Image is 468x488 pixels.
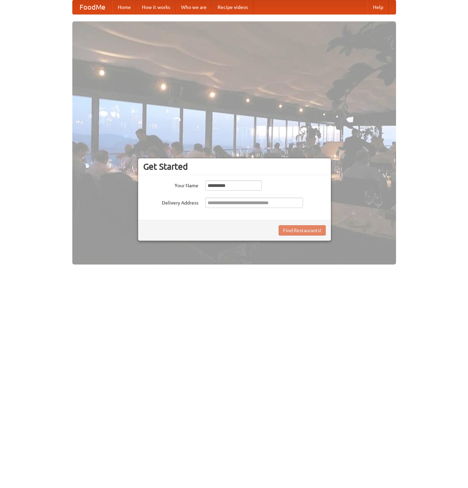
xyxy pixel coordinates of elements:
[143,180,198,189] label: Your Name
[143,198,198,206] label: Delivery Address
[73,0,112,14] a: FoodMe
[279,225,326,236] button: Find Restaurants!
[212,0,253,14] a: Recipe videos
[136,0,176,14] a: How it works
[367,0,389,14] a: Help
[112,0,136,14] a: Home
[143,161,326,172] h3: Get Started
[176,0,212,14] a: Who we are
